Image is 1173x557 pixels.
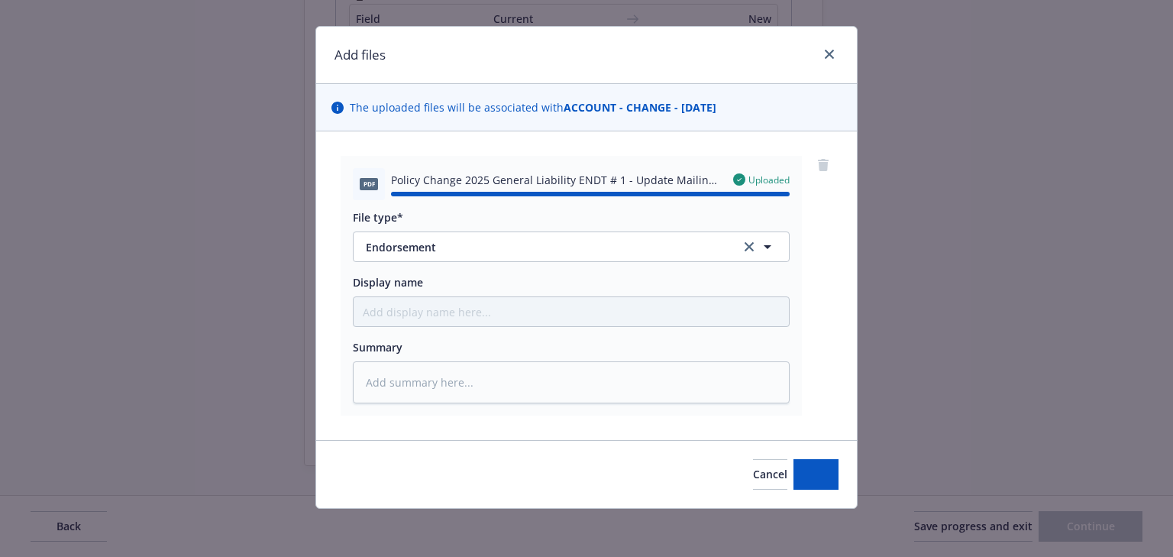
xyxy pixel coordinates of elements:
a: close [820,45,839,63]
button: Endorsementclear selection [353,232,790,262]
h1: Add files [334,45,386,65]
span: Add files [793,467,839,481]
strong: ACCOUNT - CHANGE - [DATE] [564,100,716,115]
input: Add display name here... [354,297,789,326]
a: clear selection [740,238,758,256]
span: File type* [353,210,403,225]
span: Policy Change 2025 General Liability ENDT # 1 - Update Mailing Address to [STREET_ADDRESS][PERSON... [391,172,721,188]
span: Uploaded [748,173,790,186]
button: Cancel [753,459,787,490]
span: Endorsement [366,239,719,255]
span: pdf [360,178,378,189]
span: Summary [353,340,402,355]
span: The uploaded files will be associated with [350,99,716,115]
button: Add files [793,459,839,490]
span: Display name [353,275,423,290]
a: remove [814,156,832,174]
span: Cancel [753,467,787,481]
